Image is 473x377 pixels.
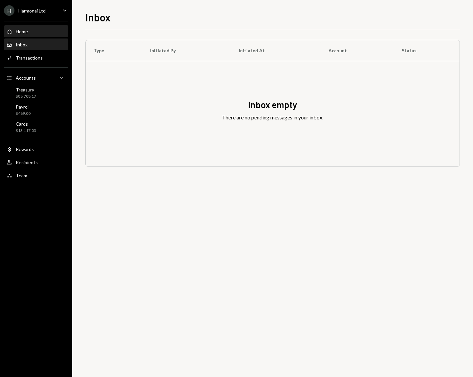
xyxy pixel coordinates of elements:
th: Type [86,40,142,61]
div: Team [16,173,27,178]
th: Initiated By [142,40,231,61]
div: $469.00 [16,111,31,116]
a: Home [4,25,68,37]
a: Transactions [4,52,68,63]
div: Accounts [16,75,36,81]
div: There are no pending messages in your inbox. [222,113,323,121]
div: Inbox [16,42,28,47]
th: Initiated At [231,40,321,61]
a: Recipients [4,156,68,168]
a: Payroll$469.00 [4,102,68,118]
h1: Inbox [85,11,111,24]
th: Account [321,40,394,61]
div: Payroll [16,104,31,110]
div: Inbox empty [248,98,297,111]
a: Team [4,169,68,181]
a: Treasury$88,708.17 [4,85,68,101]
div: $13,117.03 [16,128,36,134]
div: Recipients [16,160,38,165]
div: Cards [16,121,36,127]
div: Rewards [16,146,34,152]
a: Inbox [4,38,68,50]
a: Cards$13,117.03 [4,119,68,135]
div: Treasury [16,87,36,92]
div: $88,708.17 [16,94,36,99]
div: Transactions [16,55,43,61]
div: Harmonai Ltd [18,8,46,13]
th: Status [394,40,460,61]
div: H [4,5,14,16]
a: Rewards [4,143,68,155]
a: Accounts [4,72,68,84]
div: Home [16,29,28,34]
